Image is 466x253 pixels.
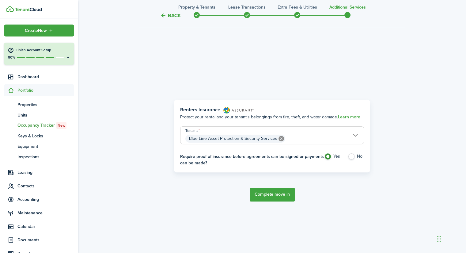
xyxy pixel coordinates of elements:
[4,71,74,83] a: Dashboard
[25,29,47,33] span: Create New
[17,196,74,203] span: Accounting
[17,223,74,230] span: Calendar
[329,4,366,10] h3: Additional Services
[223,107,254,113] img: Renters Insurance
[338,115,360,120] a: Learn more
[8,55,15,60] p: 80%
[58,123,65,128] span: New
[17,210,74,216] span: Maintenance
[180,153,324,166] h4: Require proof of insurance before agreements can be signed or payments can be made?
[4,131,74,141] a: Keys & Locks
[6,6,14,12] img: TenantCloud
[16,48,70,53] h4: Finish Account Setup
[17,183,74,189] span: Contacts
[278,4,317,10] h3: Extra fees & Utilities
[17,122,74,129] span: Occupancy Tracker
[324,153,342,163] label: Yes
[189,135,277,142] span: Blue Line Asset Protection & Security Services
[4,99,74,110] a: Properties
[17,133,74,139] span: Keys & Locks
[15,8,42,11] img: TenantCloud
[17,169,74,176] span: Leasing
[17,74,74,80] span: Dashboard
[180,106,220,113] span: Renters Insurance
[17,237,74,243] span: Documents
[17,112,74,118] span: Units
[435,224,466,253] iframe: Chat Widget
[4,25,74,36] button: Open menu
[17,102,74,108] span: Properties
[4,141,74,151] a: Equipment
[160,12,181,19] button: Back
[228,4,266,10] h3: Lease Transactions
[17,87,74,94] span: Portfolio
[178,4,215,10] h3: Property & Tenants
[4,43,74,65] button: Finish Account Setup80%
[17,143,74,150] span: Equipment
[437,230,441,248] div: Drag
[180,114,364,120] p: Protect your rental and your tenant's belongings from fire, theft, and water damage.
[4,120,74,131] a: Occupancy TrackerNew
[250,188,295,201] button: Complete move in
[17,154,74,160] span: Inspections
[348,153,364,163] label: No
[4,151,74,162] a: Inspections
[4,110,74,120] a: Units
